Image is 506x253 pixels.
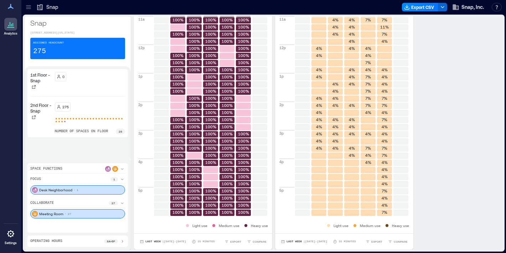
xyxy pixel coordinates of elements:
[332,17,339,22] text: 4%
[316,146,322,150] text: 4%
[339,239,356,244] p: 15 minutes
[332,89,339,93] text: 4%
[332,103,339,108] text: 4%
[205,74,216,79] text: 100%
[205,189,216,193] text: 100%
[316,124,322,129] text: 4%
[189,103,200,108] text: 100%
[332,124,339,129] text: 4%
[365,89,371,93] text: 7%
[5,241,17,245] p: Settings
[382,96,387,100] text: 7%
[62,104,69,110] p: 275
[382,39,388,43] text: 4%
[349,131,355,136] text: 4%
[222,25,233,29] text: 100%
[189,210,200,215] text: 100%
[172,210,184,215] text: 100%
[113,177,115,181] p: 1
[382,146,387,150] text: 7%
[360,223,381,228] p: Medium use
[316,53,322,58] text: 4%
[189,160,200,165] text: 100%
[172,82,184,86] text: 100%
[238,25,249,29] text: 100%
[365,53,371,58] text: 4%
[316,67,322,72] text: 4%
[238,131,249,136] text: 100%
[382,17,387,22] text: 7%
[349,146,355,150] text: 4%
[238,146,249,150] text: 100%
[189,67,200,72] text: 100%
[205,146,216,150] text: 100%
[316,46,322,51] text: 4%
[238,153,249,158] text: 100%
[172,53,184,58] text: 100%
[332,139,339,143] text: 4%
[189,53,200,58] text: 100%
[33,46,46,56] p: 275
[365,17,371,22] text: 7%
[189,117,200,122] text: 100%
[172,167,184,172] text: 100%
[172,17,184,22] text: 100%
[172,189,184,193] text: 100%
[238,189,249,193] text: 100%
[365,103,371,108] text: 7%
[238,32,249,36] text: 100%
[365,46,371,51] text: 4%
[138,102,143,108] p: 2p
[205,60,216,65] text: 100%
[68,212,71,216] p: 27
[189,146,200,150] text: 100%
[138,238,187,245] button: Last Week |[DATE]-[DATE]
[222,131,233,136] text: 100%
[222,89,233,93] text: 100%
[382,131,388,136] text: 4%
[30,200,54,206] p: collaborate
[279,187,284,193] p: 5p
[450,1,486,13] button: Snap, Inc.
[279,102,284,108] p: 2p
[55,129,108,134] p: number of spaces on floor
[334,223,348,228] p: Light use
[119,129,122,134] p: 28
[382,203,388,207] text: 4%
[365,82,371,86] text: 7%
[30,166,62,172] p: Space Functions
[349,25,355,29] text: 4%
[332,146,339,150] text: 4%
[365,96,371,100] text: 7%
[205,67,216,72] text: 100%
[349,124,355,129] text: 4%
[387,238,409,245] button: COMPARE
[349,103,355,108] text: 4%
[279,159,284,165] p: 4p
[222,189,233,193] text: 100%
[279,16,286,22] p: 11a
[316,139,322,143] text: 4%
[30,72,52,83] p: 1st Floor - Snap
[223,238,243,245] button: EXPORT
[349,32,355,36] text: 4%
[365,74,371,79] text: 7%
[332,82,339,86] text: 4%
[238,74,249,79] text: 100%
[222,32,233,36] text: 100%
[382,196,388,200] text: 4%
[382,181,388,186] text: 4%
[172,139,184,143] text: 100%
[205,17,216,22] text: 100%
[172,60,184,65] text: 100%
[205,103,216,108] text: 100%
[4,31,17,36] p: Analytics
[189,181,200,186] text: 100%
[172,174,184,179] text: 100%
[349,117,355,122] text: 4%
[382,167,388,172] text: 4%
[189,96,200,100] text: 100%
[332,32,339,36] text: 4%
[349,67,355,72] text: 4%
[332,25,339,29] text: 4%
